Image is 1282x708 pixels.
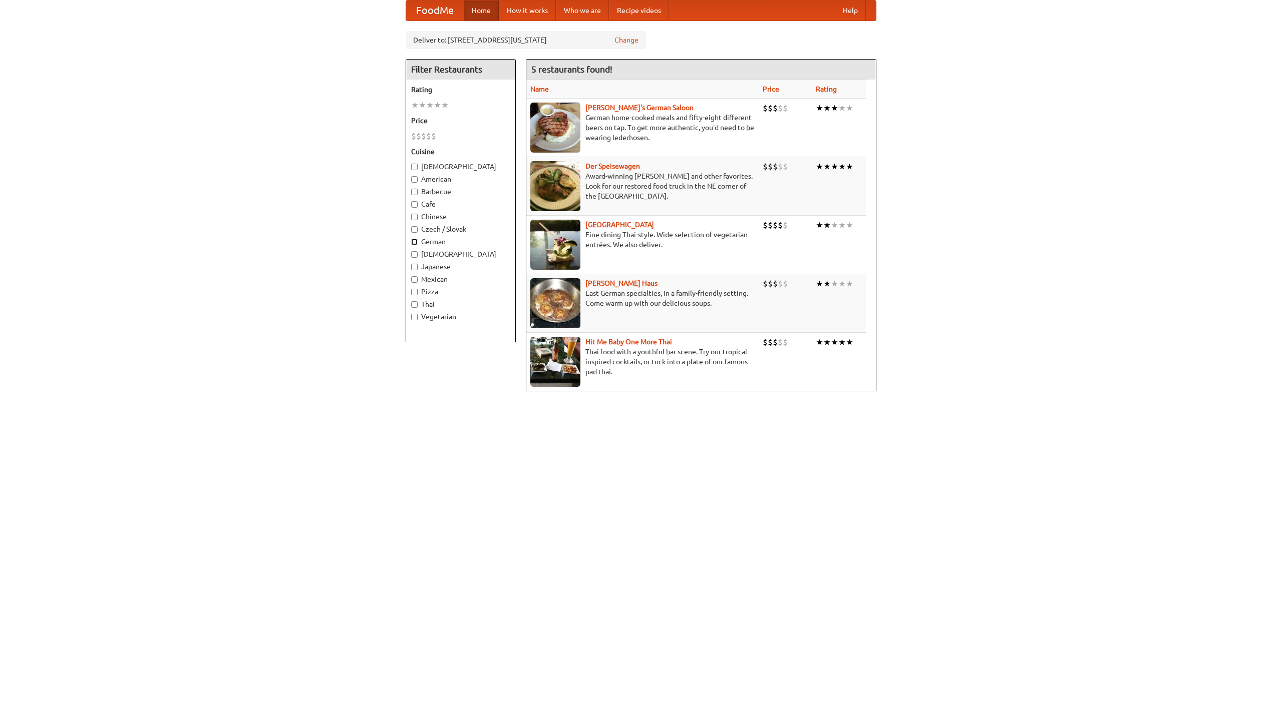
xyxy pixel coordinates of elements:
li: $ [773,337,778,348]
label: Vegetarian [411,312,510,322]
li: $ [783,103,788,114]
li: $ [773,103,778,114]
li: $ [768,103,773,114]
li: ★ [838,337,846,348]
label: Czech / Slovak [411,224,510,234]
li: $ [768,161,773,172]
label: [DEMOGRAPHIC_DATA] [411,249,510,259]
li: ★ [838,220,846,231]
li: ★ [426,100,434,111]
li: $ [773,161,778,172]
li: $ [778,220,783,231]
ng-pluralize: 5 restaurants found! [531,65,612,74]
li: $ [421,131,426,142]
div: Deliver to: [STREET_ADDRESS][US_STATE] [406,31,646,49]
input: Thai [411,301,418,308]
p: Fine dining Thai-style. Wide selection of vegetarian entrées. We also deliver. [530,230,755,250]
h5: Cuisine [411,147,510,157]
li: ★ [838,278,846,289]
li: ★ [831,278,838,289]
p: Thai food with a youthful bar scene. Try our tropical inspired cocktails, or tuck into a plate of... [530,347,755,377]
li: $ [783,220,788,231]
input: German [411,239,418,245]
input: Barbecue [411,189,418,195]
img: speisewagen.jpg [530,161,580,211]
li: $ [431,131,436,142]
li: $ [783,161,788,172]
li: ★ [816,278,823,289]
img: satay.jpg [530,220,580,270]
li: ★ [831,103,838,114]
li: ★ [846,220,853,231]
label: Japanese [411,262,510,272]
a: Home [464,1,499,21]
li: $ [778,161,783,172]
label: Cafe [411,199,510,209]
a: Name [530,85,549,93]
input: Japanese [411,264,418,270]
h5: Rating [411,85,510,95]
li: $ [426,131,431,142]
li: $ [411,131,416,142]
li: $ [763,337,768,348]
li: $ [773,220,778,231]
img: esthers.jpg [530,103,580,153]
input: Cafe [411,201,418,208]
label: Thai [411,299,510,309]
li: $ [778,278,783,289]
li: $ [763,161,768,172]
h4: Filter Restaurants [406,60,515,80]
p: East German specialties, in a family-friendly setting. Come warm up with our delicious soups. [530,288,755,308]
li: $ [416,131,421,142]
a: Who we are [556,1,609,21]
li: $ [773,278,778,289]
a: [PERSON_NAME]'s German Saloon [585,104,694,112]
li: ★ [441,100,449,111]
a: [GEOGRAPHIC_DATA] [585,221,654,229]
li: ★ [411,100,419,111]
li: ★ [838,161,846,172]
li: $ [768,337,773,348]
input: [DEMOGRAPHIC_DATA] [411,164,418,170]
a: [PERSON_NAME] Haus [585,279,658,287]
li: $ [763,278,768,289]
a: Change [614,35,638,45]
li: ★ [823,161,831,172]
li: ★ [846,161,853,172]
li: ★ [823,220,831,231]
a: FoodMe [406,1,464,21]
li: ★ [846,337,853,348]
li: $ [783,278,788,289]
li: $ [768,278,773,289]
li: ★ [434,100,441,111]
p: German home-cooked meals and fifty-eight different beers on tap. To get more authentic, you'd nee... [530,113,755,143]
img: babythai.jpg [530,337,580,387]
li: ★ [846,103,853,114]
a: Recipe videos [609,1,669,21]
input: Chinese [411,214,418,220]
h5: Price [411,116,510,126]
input: Vegetarian [411,314,418,320]
a: Price [763,85,779,93]
li: ★ [823,278,831,289]
li: $ [768,220,773,231]
li: ★ [816,103,823,114]
a: Hit Me Baby One More Thai [585,338,672,346]
img: kohlhaus.jpg [530,278,580,328]
li: $ [783,337,788,348]
a: Rating [816,85,837,93]
a: How it works [499,1,556,21]
label: Mexican [411,274,510,284]
input: American [411,176,418,183]
a: Der Speisewagen [585,162,640,170]
input: Pizza [411,289,418,295]
label: German [411,237,510,247]
li: $ [778,103,783,114]
label: [DEMOGRAPHIC_DATA] [411,162,510,172]
label: Pizza [411,287,510,297]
